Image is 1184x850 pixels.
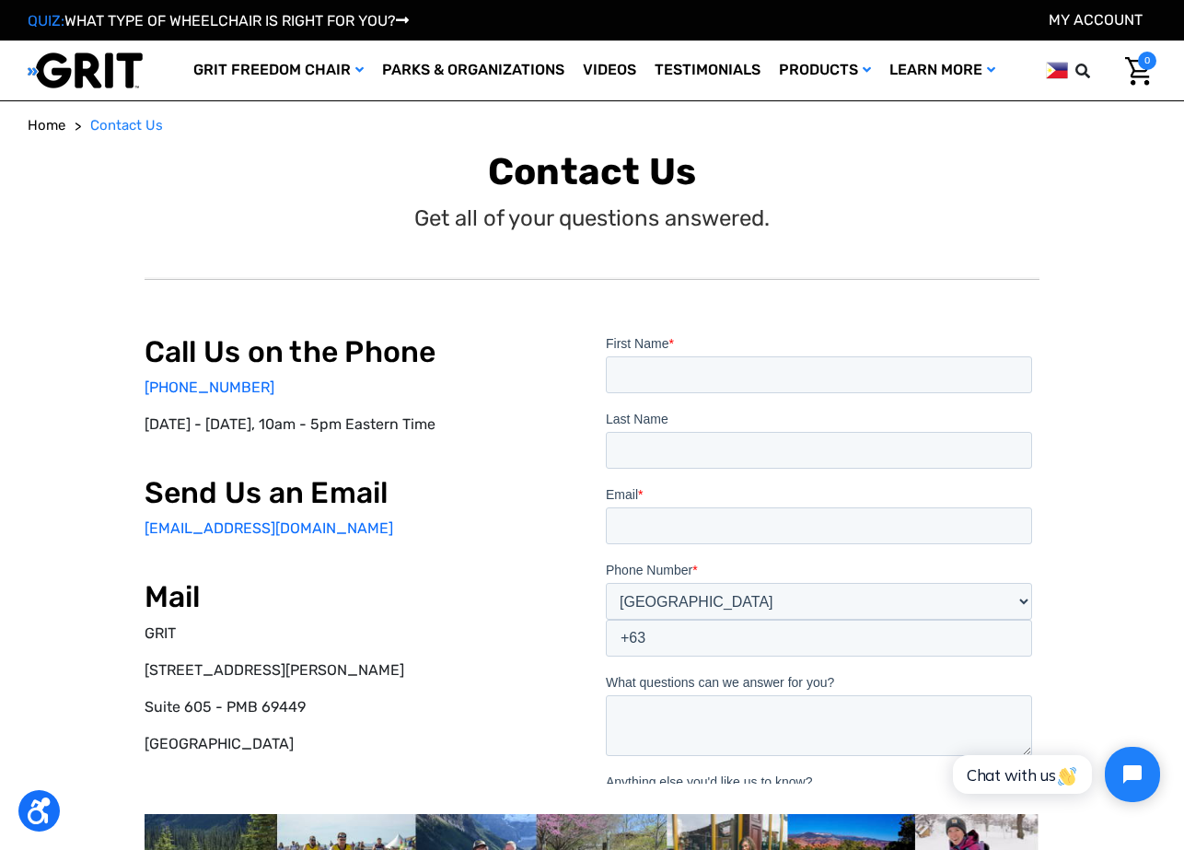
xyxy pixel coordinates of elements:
p: [DATE] - [DATE], 10am - 5pm Eastern Time [145,413,578,436]
p: Get all of your questions answered. [414,202,770,235]
span: 0 [1138,52,1156,70]
a: QUIZ:WHAT TYPE OF WHEELCHAIR IS RIGHT FOR YOU? [28,12,409,29]
iframe: Form 1 [606,334,1039,784]
nav: Breadcrumb [28,115,1156,136]
h2: Mail [145,579,578,614]
p: GRIT [145,623,578,645]
input: Search [1084,52,1111,90]
a: Products [770,41,880,100]
span: Home [28,117,65,134]
a: Home [28,115,65,136]
img: Cart [1125,57,1152,86]
a: Videos [574,41,645,100]
h2: Call Us on the Phone [145,334,578,369]
iframe: Tidio Chat [933,731,1176,818]
a: Account [1049,11,1143,29]
p: [STREET_ADDRESS][PERSON_NAME] [145,659,578,681]
b: Contact Us [488,150,697,193]
p: Suite 605 - PMB 69449 [145,696,578,718]
span: QUIZ: [28,12,64,29]
h2: Send Us an Email [145,475,578,510]
img: ph.png [1046,59,1068,82]
a: Learn More [880,41,1004,100]
a: Testimonials [645,41,770,100]
a: Parks & Organizations [373,41,574,100]
a: [EMAIL_ADDRESS][DOMAIN_NAME] [145,519,393,537]
a: Cart with 0 items [1111,52,1156,90]
a: Contact Us [90,115,163,136]
p: [GEOGRAPHIC_DATA] [145,733,578,755]
a: GRIT Freedom Chair [184,41,373,100]
img: GRIT All-Terrain Wheelchair and Mobility Equipment [28,52,143,89]
a: [PHONE_NUMBER] [145,378,274,396]
span: Contact Us [90,117,163,134]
